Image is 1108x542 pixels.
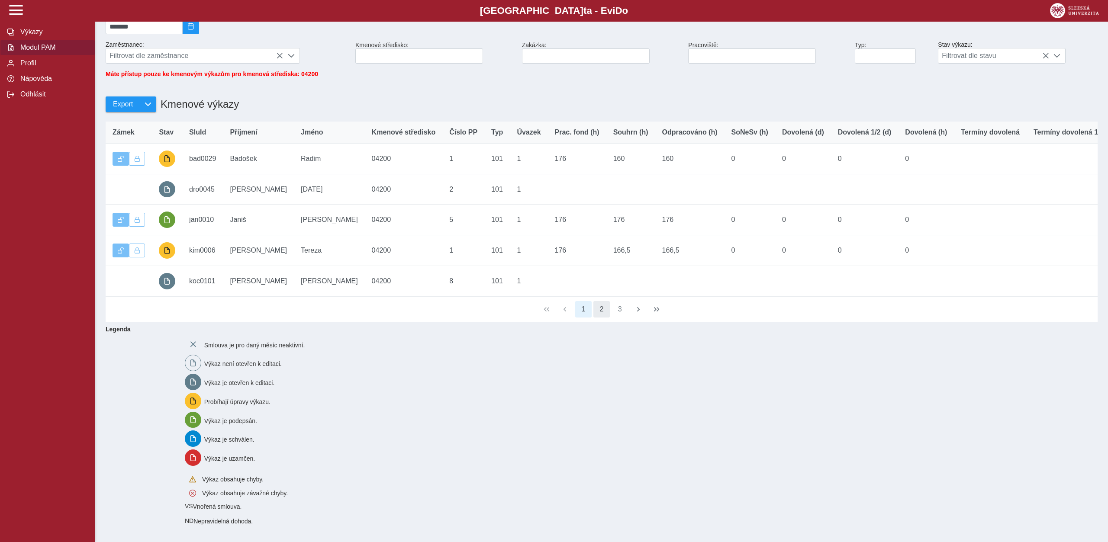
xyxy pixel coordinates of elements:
span: Výkaz není otevřen k editaci. [204,360,282,367]
span: Filtrovat dle zaměstnance [106,48,283,63]
td: 0 [775,144,831,174]
td: koc0101 [182,266,223,296]
span: Kmenové středisko [372,128,436,136]
span: Export [113,100,133,108]
span: Probíhají úpravy výkazu. [204,398,271,405]
div: Kmenové středisko: [352,38,519,67]
td: kim0006 [182,235,223,266]
button: probíhají úpravy [159,242,175,259]
td: 0 [775,205,831,235]
span: Smlouva vnořená do kmene [185,517,193,524]
td: [PERSON_NAME] [294,266,365,296]
span: Příjmení [230,128,257,136]
td: 0 [775,235,831,266]
td: 101 [484,205,510,235]
td: jan0010 [182,205,223,235]
span: t [583,5,586,16]
button: 2025/09 [183,19,199,34]
td: 1 [510,266,548,296]
button: Výkaz je odemčen. [113,244,129,257]
span: Výkaz obsahuje chyby. [202,476,264,483]
td: 176 [548,235,606,266]
h1: Kmenové výkazy [156,94,239,115]
td: 0 [831,235,899,266]
span: Výkaz je podepsán. [204,417,257,424]
td: [PERSON_NAME] [294,205,365,235]
td: 160 [655,144,725,174]
td: 2 [442,174,484,205]
button: Uzamknout lze pouze výkaz, který je podepsán a schválen. [129,213,145,227]
td: Radim [294,144,365,174]
td: [DATE] [294,174,365,205]
span: Dovolená (d) [782,128,824,136]
td: 0 [898,205,954,235]
td: 1 [510,174,548,205]
span: Výkaz obsahuje závažné chyby. [202,490,288,497]
button: prázdný [159,181,175,198]
span: Modul PAM [18,44,88,51]
td: 1 [442,235,484,266]
span: Vnořená smlouva. [193,504,242,510]
td: 8 [442,266,484,296]
td: 166,5 [606,235,655,266]
button: Uzamknout lze pouze výkaz, který je podepsán a schválen. [129,244,145,257]
td: 176 [655,205,725,235]
span: Výkaz je otevřen k editaci. [204,379,275,386]
span: Stav [159,128,174,136]
button: Uzamknout lze pouze výkaz, který je podepsán a schválen. [129,152,145,166]
span: Nepravidelná dohoda. [193,518,253,525]
div: Pracoviště: [685,38,851,67]
td: Tereza [294,235,365,266]
button: 1 [575,301,592,318]
td: 04200 [365,144,443,174]
td: 0 [898,235,954,266]
td: 101 [484,144,510,174]
td: 166,5 [655,235,725,266]
span: Dovolená (h) [905,128,947,136]
td: dro0045 [182,174,223,205]
td: 0 [831,205,899,235]
span: Typ [491,128,503,136]
span: Máte přístup pouze ke kmenovým výkazům pro kmenová střediska: 04200 [106,71,318,77]
td: 5 [442,205,484,235]
span: SluId [189,128,206,136]
span: D [615,5,622,16]
td: 101 [484,266,510,296]
div: Zakázka: [519,38,685,67]
td: 0 [831,144,899,174]
span: Číslo PP [449,128,477,136]
td: 1 [510,235,548,266]
span: Souhrn (h) [613,128,648,136]
button: Export [106,96,140,112]
td: 0 [725,235,775,266]
span: Filtrovat dle stavu [938,48,1049,63]
td: 1 [442,144,484,174]
td: 176 [548,205,606,235]
td: 101 [484,174,510,205]
button: Výkaz je odemčen. [113,152,129,166]
td: 101 [484,235,510,266]
span: Dovolená 1/2 (d) [838,128,892,136]
span: Smlouva vnořená do kmene [185,503,193,510]
td: [PERSON_NAME] [223,235,294,266]
button: prázdný [159,273,175,289]
span: Úvazek [517,128,541,136]
span: Termíny dovolená [961,128,1020,136]
button: probíhají úpravy [159,151,175,167]
td: Badošek [223,144,294,174]
button: 2 [593,301,610,318]
span: Výkaz je schválen. [204,436,254,443]
td: 176 [548,144,606,174]
td: 1 [510,205,548,235]
span: Smlouva je pro daný měsíc neaktivní. [204,341,305,348]
td: 160 [606,144,655,174]
span: Výkazy [18,28,88,36]
div: Stav výkazu: [934,38,1101,67]
button: 3 [612,301,628,318]
span: Jméno [301,128,323,136]
span: Nápověda [18,75,88,83]
td: Janiš [223,205,294,235]
td: 04200 [365,266,443,296]
span: SoNeSv (h) [731,128,768,136]
span: Zámek [113,128,135,136]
